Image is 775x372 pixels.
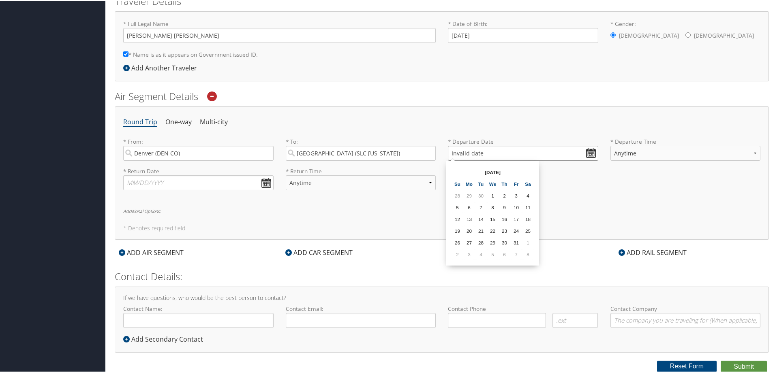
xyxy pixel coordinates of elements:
th: [DATE] [464,166,522,177]
td: 24 [511,225,522,236]
th: We [487,178,498,189]
td: 5 [452,201,463,212]
input: Contact Company [610,312,761,327]
th: Sa [522,178,533,189]
label: * Name is as it appears on Government issued ID. [123,46,258,61]
th: Su [452,178,463,189]
label: * To: [286,137,436,160]
td: 13 [464,213,475,224]
input: MM/DD/YYYY [448,145,598,160]
td: 7 [511,248,522,259]
h4: If we have questions, who would be the best person to contact? [123,294,760,300]
select: * Departure Time [610,145,761,160]
td: 2 [499,189,510,200]
th: Th [499,178,510,189]
td: 17 [511,213,522,224]
td: 16 [499,213,510,224]
div: ADD AIR SEGMENT [115,247,188,257]
td: 14 [475,213,486,224]
td: 30 [475,189,486,200]
td: 3 [464,248,475,259]
td: 19 [452,225,463,236]
td: 15 [487,213,498,224]
input: * Name is as it appears on Government issued ID. [123,51,128,56]
div: Add Secondary Contact [123,334,207,343]
td: 25 [522,225,533,236]
label: * From: [123,137,274,160]
input: Contact Email: [286,312,436,327]
td: 7 [475,201,486,212]
label: [DEMOGRAPHIC_DATA] [694,27,754,43]
td: 8 [522,248,533,259]
td: 2 [452,248,463,259]
label: Contact Email: [286,304,436,327]
td: 4 [522,189,533,200]
li: Multi-city [200,114,228,129]
td: 31 [511,236,522,247]
td: 28 [452,189,463,200]
td: 23 [499,225,510,236]
input: City or Airport Code [286,145,436,160]
button: Reset Form [657,360,717,371]
h6: Additional Options: [123,208,760,213]
input: Contact Name: [123,312,274,327]
input: * Date of Birth: [448,27,598,42]
h2: Contact Details: [115,269,769,283]
div: Add Another Traveler [123,62,201,72]
td: 1 [487,189,498,200]
h5: * Denotes required field [123,225,760,230]
input: City or Airport Code [123,145,274,160]
td: 3 [511,189,522,200]
label: [DEMOGRAPHIC_DATA] [619,27,679,43]
td: 21 [475,225,486,236]
label: Contact Company [610,304,761,327]
td: 12 [452,213,463,224]
input: * Gender:[DEMOGRAPHIC_DATA][DEMOGRAPHIC_DATA] [685,32,691,37]
label: * Departure Time [610,137,761,166]
th: Fr [511,178,522,189]
th: Mo [464,178,475,189]
td: 8 [487,201,498,212]
label: Contact Name: [123,304,274,327]
th: Tu [475,178,486,189]
label: * Departure Date [448,137,598,145]
label: * Return Time [286,166,436,174]
input: .ext [552,312,598,327]
td: 5 [487,248,498,259]
td: 9 [499,201,510,212]
td: 11 [522,201,533,212]
td: 4 [475,248,486,259]
td: 27 [464,236,475,247]
input: * Gender:[DEMOGRAPHIC_DATA][DEMOGRAPHIC_DATA] [610,32,616,37]
td: 22 [487,225,498,236]
td: 6 [464,201,475,212]
td: 26 [452,236,463,247]
div: ADD RAIL SEGMENT [614,247,691,257]
td: 28 [475,236,486,247]
td: 18 [522,213,533,224]
td: 6 [499,248,510,259]
button: Submit [721,360,767,372]
label: * Date of Birth: [448,19,598,42]
td: 30 [499,236,510,247]
td: 29 [464,189,475,200]
label: * Gender: [610,19,761,43]
div: ADD CAR SEGMENT [281,247,357,257]
input: MM/DD/YYYY [123,174,274,189]
td: 29 [487,236,498,247]
td: 10 [511,201,522,212]
td: 1 [522,236,533,247]
li: Round Trip [123,114,157,129]
label: * Full Legal Name [123,19,436,42]
h2: Air Segment Details [115,89,769,102]
input: * Full Legal Name [123,27,436,42]
label: Contact Phone [448,304,598,312]
label: * Return Date [123,166,274,174]
li: One-way [165,114,192,129]
td: 20 [464,225,475,236]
